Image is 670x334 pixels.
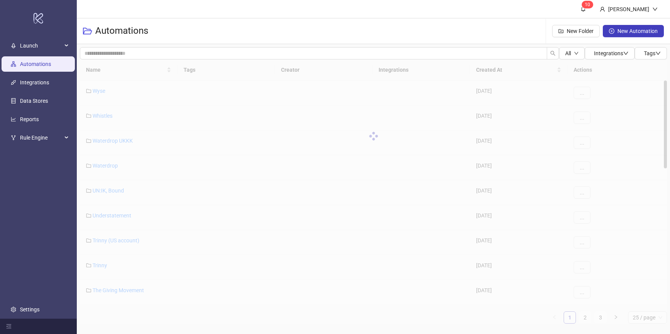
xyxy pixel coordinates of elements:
[581,6,586,12] span: bell
[585,2,587,7] span: 1
[20,79,49,86] a: Integrations
[567,28,594,34] span: New Folder
[603,25,664,37] button: New Automation
[11,135,16,140] span: fork
[565,50,571,56] span: All
[20,130,62,145] span: Rule Engine
[6,324,12,329] span: menu-fold
[582,1,593,8] sup: 10
[585,47,635,59] button: Integrationsdown
[95,25,148,37] h3: Automations
[552,25,600,37] button: New Folder
[559,47,585,59] button: Alldown
[609,28,614,34] span: plus-circle
[605,5,652,13] div: [PERSON_NAME]
[20,61,51,67] a: Automations
[558,28,564,34] span: folder-add
[20,116,39,122] a: Reports
[574,51,579,56] span: down
[20,38,62,53] span: Launch
[587,2,590,7] span: 0
[617,28,658,34] span: New Automation
[11,43,16,48] span: rocket
[20,306,40,313] a: Settings
[20,98,48,104] a: Data Stores
[644,50,661,56] span: Tags
[623,51,629,56] span: down
[83,26,92,36] span: folder-open
[550,51,556,56] span: search
[652,7,658,12] span: down
[600,7,605,12] span: user
[655,51,661,56] span: down
[635,47,667,59] button: Tagsdown
[594,50,629,56] span: Integrations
